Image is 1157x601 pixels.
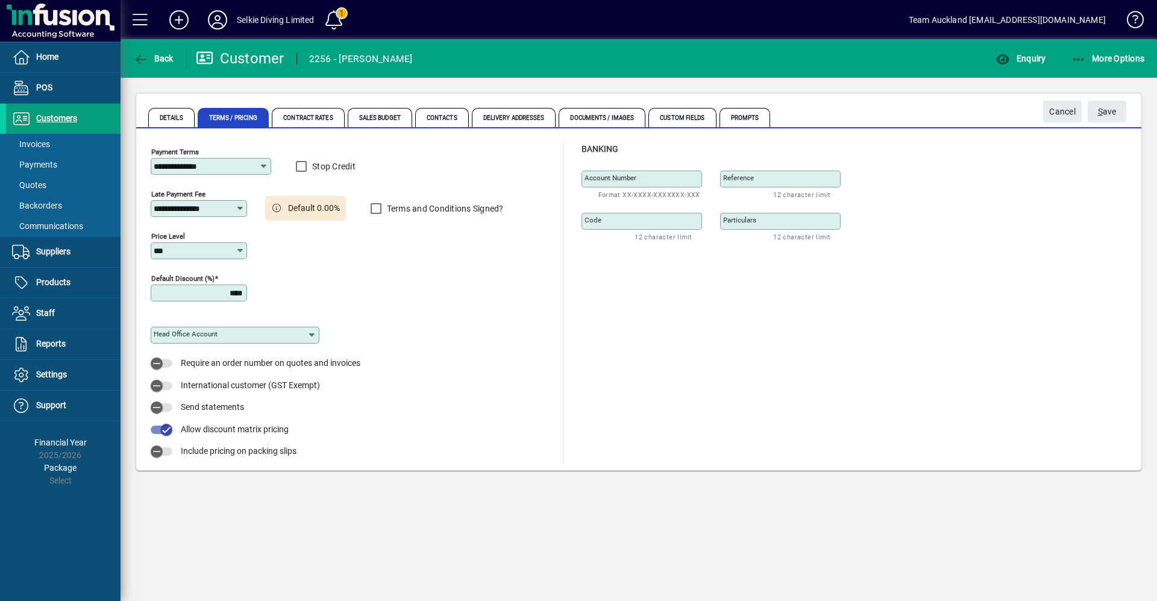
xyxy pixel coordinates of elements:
[1043,101,1082,122] button: Cancel
[36,308,55,318] span: Staff
[181,402,244,412] span: Send statements
[181,380,320,390] span: International customer (GST Exempt)
[6,134,121,154] a: Invoices
[415,108,469,127] span: Contacts
[6,391,121,421] a: Support
[6,154,121,175] a: Payments
[12,160,57,169] span: Payments
[6,237,121,267] a: Suppliers
[151,148,199,156] mat-label: Payment Terms
[585,174,636,182] mat-label: Account number
[130,48,177,69] button: Back
[121,48,187,69] app-page-header-button: Back
[36,83,52,92] span: POS
[148,108,195,127] span: Details
[1118,2,1142,42] a: Knowledge Base
[160,9,198,31] button: Add
[1049,102,1076,122] span: Cancel
[723,216,756,224] mat-label: Particulars
[996,54,1046,63] span: Enquiry
[12,180,46,190] span: Quotes
[6,216,121,236] a: Communications
[384,203,504,215] label: Terms and Conditions Signed?
[44,463,77,473] span: Package
[6,298,121,329] a: Staff
[34,438,87,447] span: Financial Year
[6,329,121,359] a: Reports
[6,175,121,195] a: Quotes
[648,108,716,127] span: Custom Fields
[1071,54,1145,63] span: More Options
[181,424,289,434] span: Allow discount matrix pricing
[585,216,601,224] mat-label: Code
[909,10,1106,30] div: Team Auckland [EMAIL_ADDRESS][DOMAIN_NAME]
[1098,102,1117,122] span: ave
[181,446,296,456] span: Include pricing on packing slips
[720,108,771,127] span: Prompts
[773,187,830,201] mat-hint: 12 character limit
[36,400,66,410] span: Support
[36,247,71,256] span: Suppliers
[36,277,71,287] span: Products
[151,274,215,283] mat-label: Default Discount (%)
[196,49,284,68] div: Customer
[773,230,830,244] mat-hint: 12 character limit
[36,113,77,123] span: Customers
[288,202,340,215] span: Default 0.00%
[154,330,218,338] mat-label: Head Office Account
[992,48,1049,69] button: Enquiry
[472,108,556,127] span: Delivery Addresses
[272,108,344,127] span: Contract Rates
[36,52,58,61] span: Home
[6,360,121,390] a: Settings
[12,221,83,231] span: Communications
[181,358,360,368] span: Require an order number on quotes and invoices
[133,54,174,63] span: Back
[582,144,618,154] span: Banking
[151,232,185,241] mat-label: Price Level
[151,190,205,198] mat-label: Late Payment Fee
[723,174,754,182] mat-label: Reference
[12,201,62,210] span: Backorders
[198,9,237,31] button: Profile
[310,160,356,172] label: Stop Credit
[598,187,700,201] mat-hint: Format XX-XXXX-XXXXXXX-XXX
[36,339,66,348] span: Reports
[635,230,692,244] mat-hint: 12 character limit
[12,139,50,149] span: Invoices
[6,42,121,72] a: Home
[1098,107,1103,116] span: S
[348,108,412,127] span: Sales Budget
[1088,101,1126,122] button: Save
[309,49,413,69] div: 2256 - [PERSON_NAME]
[6,195,121,216] a: Backorders
[1068,48,1148,69] button: More Options
[559,108,645,127] span: Documents / Images
[198,108,269,127] span: Terms / Pricing
[36,370,67,379] span: Settings
[6,268,121,298] a: Products
[237,10,315,30] div: Selkie Diving Limited
[6,73,121,103] a: POS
